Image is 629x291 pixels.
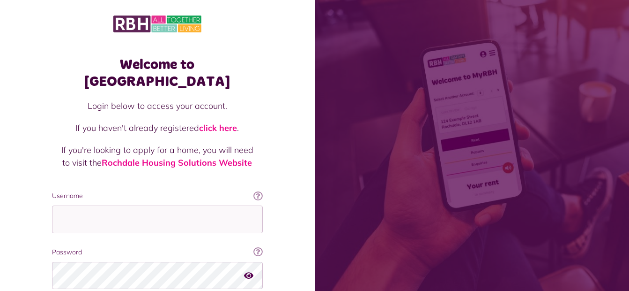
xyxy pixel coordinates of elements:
[61,144,253,169] p: If you're looking to apply for a home, you will need to visit the
[52,56,263,90] h1: Welcome to [GEOGRAPHIC_DATA]
[113,14,201,34] img: MyRBH
[52,191,263,201] label: Username
[61,100,253,112] p: Login below to access your account.
[199,123,237,133] a: click here
[61,122,253,134] p: If you haven't already registered .
[102,157,252,168] a: Rochdale Housing Solutions Website
[52,247,263,257] label: Password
